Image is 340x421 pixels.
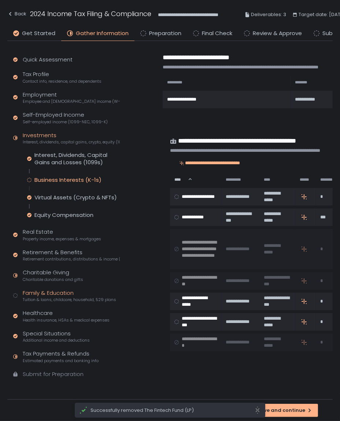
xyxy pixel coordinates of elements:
span: Review & Approve [253,29,302,38]
span: Estimated payments and banking info [23,358,99,364]
div: Healthcare [23,309,110,323]
span: Successfully removed The Fintech Fund (LP) [90,407,255,414]
div: Employment [23,91,120,105]
div: Retirement & Benefits [23,248,120,262]
span: Health insurance, HSAs & medical expenses [23,317,110,323]
div: Submit for Preparation [23,370,84,379]
svg: close [255,406,260,414]
div: Business Interests (K-1s) [34,176,101,184]
span: Deliverables: 3 [251,10,286,19]
div: Equity Compensation [34,211,93,219]
span: Additional income and deductions [23,338,90,343]
button: Save and continue [251,404,318,417]
div: Tax Profile [23,70,101,84]
div: Virtual Assets (Crypto & NFTs) [34,194,117,201]
h1: 2024 Income Tax Filing & Compliance [30,9,151,19]
span: Charitable donations and gifts [23,277,83,282]
span: Interest, dividends, capital gains, crypto, equity (1099s, K-1s) [23,139,120,145]
span: Get Started [22,29,55,38]
div: Save and continue [257,407,313,414]
div: Back [7,10,26,18]
div: Self-Employed Income [23,111,108,125]
div: Special Situations [23,330,90,343]
div: Real Estate [23,228,101,242]
span: Self-employed income (1099-NEC, 1099-K) [23,119,108,125]
div: Tax Payments & Refunds [23,350,99,364]
span: Preparation [149,29,181,38]
div: Charitable Giving [23,268,83,282]
div: Investments [23,131,120,145]
span: Retirement contributions, distributions & income (1099-R, 5498) [23,256,120,262]
div: Quick Assessment [23,56,73,64]
span: Contact info, residence, and dependents [23,79,101,84]
span: Gather Information [76,29,129,38]
span: Final Check [202,29,232,38]
div: Interest, Dividends, Capital Gains and Losses (1099s) [34,151,120,166]
button: Back [7,9,26,21]
div: Family & Education [23,289,116,303]
span: Tuition & loans, childcare, household, 529 plans [23,297,116,302]
span: Property income, expenses & mortgages [23,236,101,242]
span: Employee and [DEMOGRAPHIC_DATA] income (W-2s) [23,99,120,104]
